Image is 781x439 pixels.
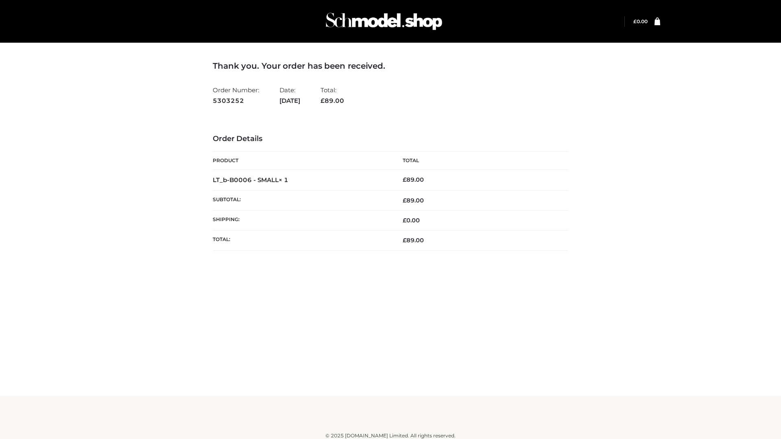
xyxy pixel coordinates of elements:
th: Subtotal: [213,190,390,210]
span: £ [403,217,406,224]
th: Shipping: [213,211,390,230]
span: £ [403,197,406,204]
strong: [DATE] [279,96,300,106]
span: £ [403,176,406,183]
th: Total [390,152,568,170]
strong: LT_b-B0006 - SMALL [213,176,288,184]
li: Total: [321,83,344,108]
a: £0.00 [633,18,648,24]
h3: Order Details [213,135,568,143]
span: 89.00 [321,97,344,104]
strong: × 1 [279,176,288,184]
span: 89.00 [403,237,424,244]
th: Total: [213,230,390,250]
bdi: 0.00 [403,217,420,224]
span: £ [633,18,637,24]
li: Order Number: [213,83,259,108]
strong: 5303252 [213,96,259,106]
span: £ [321,97,325,104]
h3: Thank you. Your order has been received. [213,61,568,71]
bdi: 0.00 [633,18,648,24]
img: Schmodel Admin 964 [323,5,445,37]
span: £ [403,237,406,244]
span: 89.00 [403,197,424,204]
li: Date: [279,83,300,108]
bdi: 89.00 [403,176,424,183]
th: Product [213,152,390,170]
